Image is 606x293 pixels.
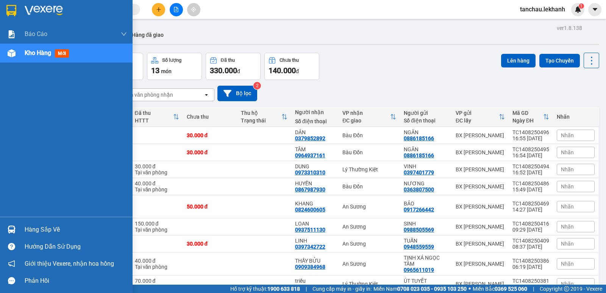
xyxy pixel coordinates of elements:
div: Tại văn phòng [135,227,179,233]
th: Toggle SortBy [452,107,509,127]
div: Hướng dẫn sử dụng [25,241,127,252]
button: Bộ lọc [217,86,257,101]
div: 0886185166 [404,135,434,141]
div: An Sương [342,261,396,267]
span: món [161,68,172,74]
div: Số điện thoại [404,118,448,124]
div: TC1408250495 [512,146,549,152]
div: Nhãn [557,114,595,120]
sup: 1 [579,3,584,9]
div: 09:29 [DATE] [512,227,549,233]
div: NGÂN [404,129,448,135]
div: BX [PERSON_NAME] [456,281,505,287]
div: Tại văn phòng [135,186,179,193]
button: Hàng đã giao [126,26,170,44]
div: THẦY BỬU [295,258,335,264]
span: Nhãn [561,166,574,172]
div: Số lượng [162,58,181,63]
div: Người gửi [404,110,448,116]
button: file-add [170,3,183,16]
div: VINH [404,163,448,169]
span: 330.000 [210,66,237,75]
div: NGÂN [404,146,448,152]
span: Cung cấp máy in - giấy in: [312,285,372,293]
div: Đã thu [221,58,235,63]
div: 30.000 đ [135,163,179,169]
div: 30.000 đ [187,149,233,155]
span: plus [156,7,161,12]
div: 0909384968 [295,264,325,270]
div: BX [PERSON_NAME] [456,241,505,247]
div: TC1408250416 [512,221,549,227]
div: Tại văn phòng [135,284,179,290]
div: 0397342722 [295,244,325,250]
svg: open [203,92,209,98]
span: Miền Bắc [473,285,527,293]
div: Bàu Đồn [342,132,396,138]
div: KHANG [295,201,335,207]
div: Bàu Đồn [342,183,396,190]
img: solution-icon [8,30,16,38]
div: 150.000 đ [135,221,179,227]
span: Nhãn [561,241,574,247]
span: caret-down [592,6,598,13]
span: đ [296,68,299,74]
div: An Sương [342,241,396,247]
div: BX [PERSON_NAME] [456,224,505,230]
div: BX [PERSON_NAME] [456,149,505,155]
th: Toggle SortBy [131,107,183,127]
div: HUYỀN [295,180,335,186]
div: TC1408250381 [512,278,549,284]
span: Nhãn [561,224,574,230]
img: logo-vxr [6,5,16,16]
div: 0964937161 [295,152,325,158]
div: 0948559559 [404,244,434,250]
div: 0988825262 [404,284,434,290]
div: 30.000 đ [187,241,233,247]
span: Nhãn [561,261,574,267]
div: 05:31 [DATE] [512,284,549,290]
div: 40.000 đ [135,180,179,186]
strong: 0708 023 035 - 0935 103 250 [397,286,467,292]
div: Mã GD [512,110,543,116]
div: Đã thu [135,110,173,116]
div: Phản hồi [25,275,127,287]
span: tanchau.lekhanh [514,5,571,14]
div: 16:55 [DATE] [512,135,549,141]
span: | [533,285,534,293]
div: 14:27 [DATE] [512,207,549,213]
div: 70.000 đ [135,278,179,284]
span: copyright [564,286,569,291]
div: An Sương [342,204,396,210]
th: Toggle SortBy [339,107,400,127]
span: Kho hàng [25,49,51,56]
div: 16:54 [DATE] [512,152,549,158]
div: Lý Thường Kiệt [342,281,396,287]
span: Nhãn [561,132,574,138]
div: 08:37 [DATE] [512,244,549,250]
span: mới [55,49,69,58]
div: TỊNH XÁ NGỌC TÂM [404,255,448,267]
div: TC1408250386 [512,258,549,264]
th: Toggle SortBy [509,107,553,127]
div: 0988505569 [404,227,434,233]
div: Chọn văn phòng nhận [121,91,173,99]
strong: 1900 633 818 [267,286,300,292]
button: aim [187,3,200,16]
span: 140.000 [269,66,296,75]
span: question-circle [8,243,15,250]
div: DUNG [295,163,335,169]
div: 0937511130 [295,227,325,233]
div: An Sương [342,224,396,230]
img: icon-new-feature [575,6,581,13]
div: Người nhận [295,109,335,115]
div: 0886185166 [404,152,434,158]
th: Toggle SortBy [237,107,291,127]
strong: 0369 525 060 [495,286,527,292]
button: plus [152,3,165,16]
div: 0867987930 [295,186,325,193]
div: BX [PERSON_NAME] [456,204,505,210]
div: 50.000 đ [187,204,233,210]
div: Lý Thường Kiệt [342,166,396,172]
div: 0824600605 [295,207,325,213]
